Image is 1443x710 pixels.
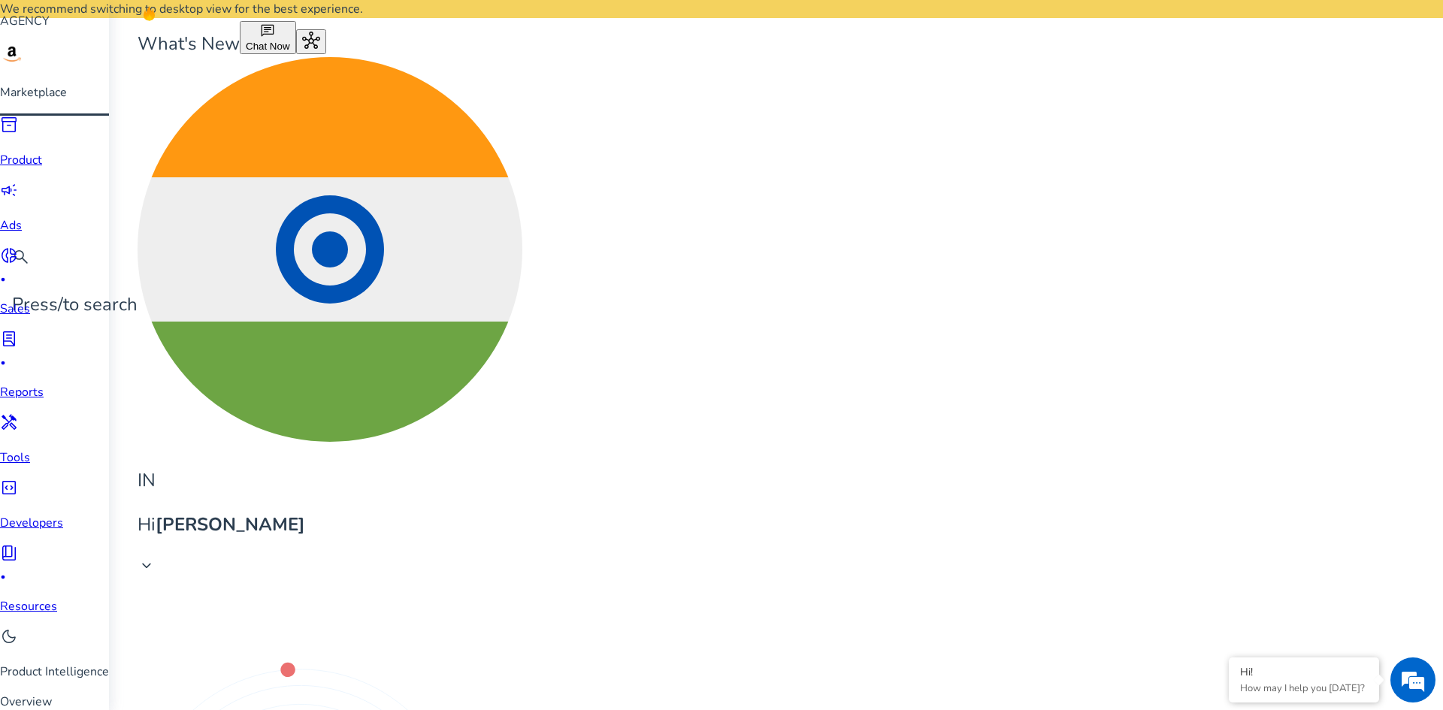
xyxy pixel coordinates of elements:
span: hub [302,32,320,50]
p: IN [138,467,522,494]
span: chat [260,23,275,38]
button: chatChat Now [240,21,296,54]
img: in.svg [138,57,522,442]
div: Hi! [1240,665,1368,679]
span: What's New [138,32,240,56]
b: [PERSON_NAME] [156,512,305,536]
button: hub [296,29,326,54]
p: Hi [138,512,522,538]
p: How may I help you today? [1240,681,1368,695]
span: keyboard_arrow_down [138,557,156,575]
span: Chat Now [246,41,290,52]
